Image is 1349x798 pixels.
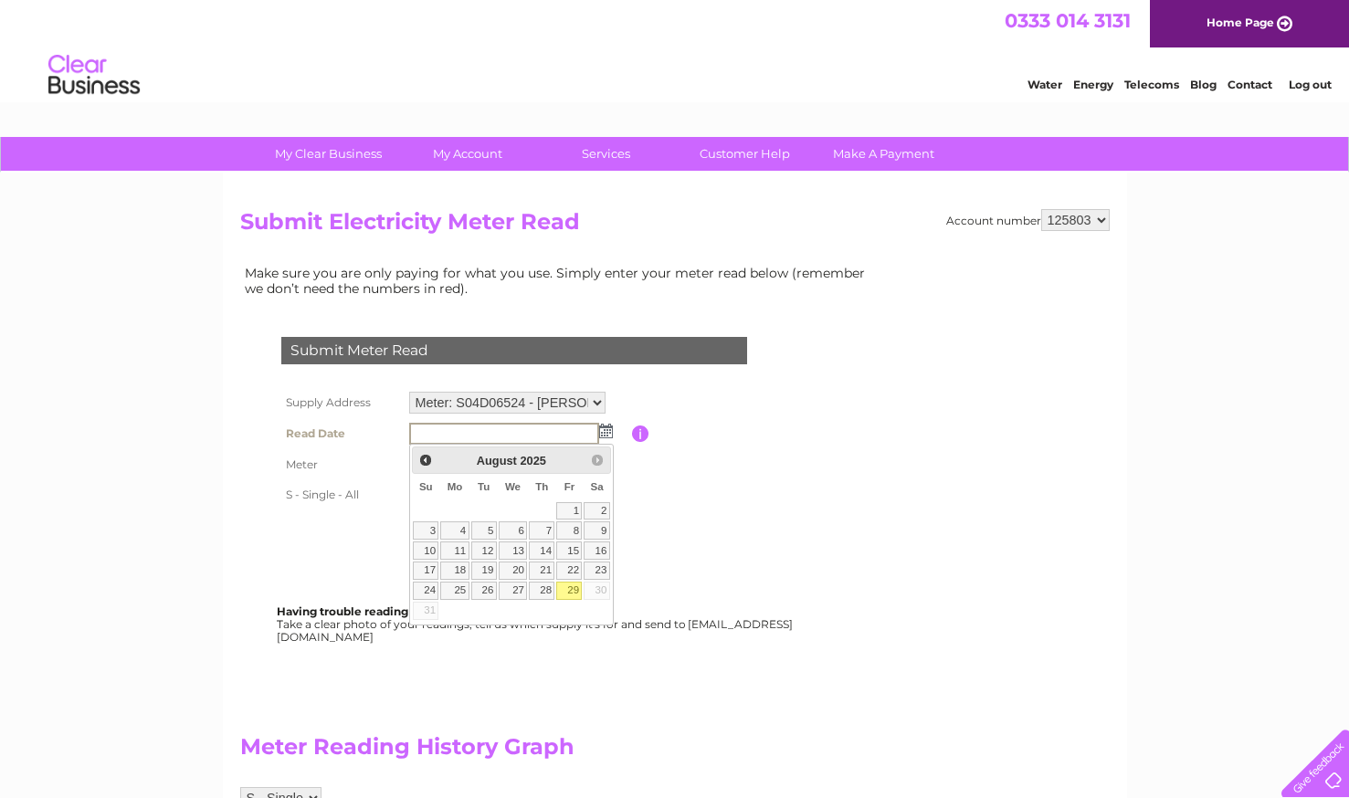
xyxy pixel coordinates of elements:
a: 27 [499,582,528,600]
a: 15 [556,541,582,560]
a: 4 [440,521,469,540]
a: 10 [413,541,438,560]
a: 17 [413,562,438,580]
a: My Clear Business [253,137,404,171]
a: Prev [415,449,436,470]
span: Wednesday [505,481,521,492]
img: logo.png [47,47,141,103]
a: Telecoms [1124,78,1179,91]
a: 7 [529,521,554,540]
a: Log out [1289,78,1332,91]
a: 29 [556,582,582,600]
a: 13 [499,541,528,560]
th: S - Single - All [277,480,405,509]
a: Water [1028,78,1062,91]
b: Having trouble reading your meter? [277,604,481,618]
a: 6 [499,521,528,540]
a: 18 [440,562,469,580]
span: 2025 [520,454,545,467]
div: Take a clear photo of your readings, tell us which supply it's for and send to [EMAIL_ADDRESS][DO... [277,605,796,643]
a: 5 [471,521,497,540]
a: 14 [529,541,554,560]
div: Submit Meter Read [281,337,747,364]
span: Monday [448,481,463,492]
a: 26 [471,582,497,600]
a: 11 [440,541,469,560]
span: Friday [564,481,575,492]
h2: Submit Electricity Meter Read [240,209,1110,244]
a: 25 [440,582,469,600]
a: 23 [584,562,609,580]
a: 21 [529,562,554,580]
a: 24 [413,582,438,600]
th: Meter [277,449,405,480]
span: August [477,454,517,467]
td: Are you sure the read you have entered is correct? [405,509,632,544]
span: Saturday [591,481,604,492]
a: 9 [584,521,609,540]
span: Prev [418,453,433,467]
a: 19 [471,562,497,580]
span: Tuesday [478,481,490,492]
h2: Meter Reading History Graph [240,734,880,769]
span: Thursday [535,481,548,492]
th: Supply Address [277,387,405,418]
a: 16 [584,541,609,560]
a: 1 [556,502,582,520]
a: Energy [1073,78,1113,91]
a: 2 [584,502,609,520]
a: 12 [471,541,497,560]
a: My Account [392,137,543,171]
a: 28 [529,582,554,600]
div: Account number [946,209,1110,231]
a: Contact [1228,78,1272,91]
a: 0333 014 3131 [1005,9,1131,32]
input: Information [632,425,649,442]
img: ... [599,424,613,438]
a: Blog [1190,78,1217,91]
th: Read Date [277,418,405,449]
a: 3 [413,521,438,540]
a: Services [531,137,681,171]
a: Make A Payment [808,137,959,171]
a: 20 [499,562,528,580]
span: Sunday [419,481,433,492]
a: 8 [556,521,582,540]
a: Customer Help [669,137,820,171]
a: 22 [556,562,582,580]
div: Clear Business is a trading name of Verastar Limited (registered in [GEOGRAPHIC_DATA] No. 3667643... [244,10,1107,89]
td: Make sure you are only paying for what you use. Simply enter your meter read below (remember we d... [240,261,880,299]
